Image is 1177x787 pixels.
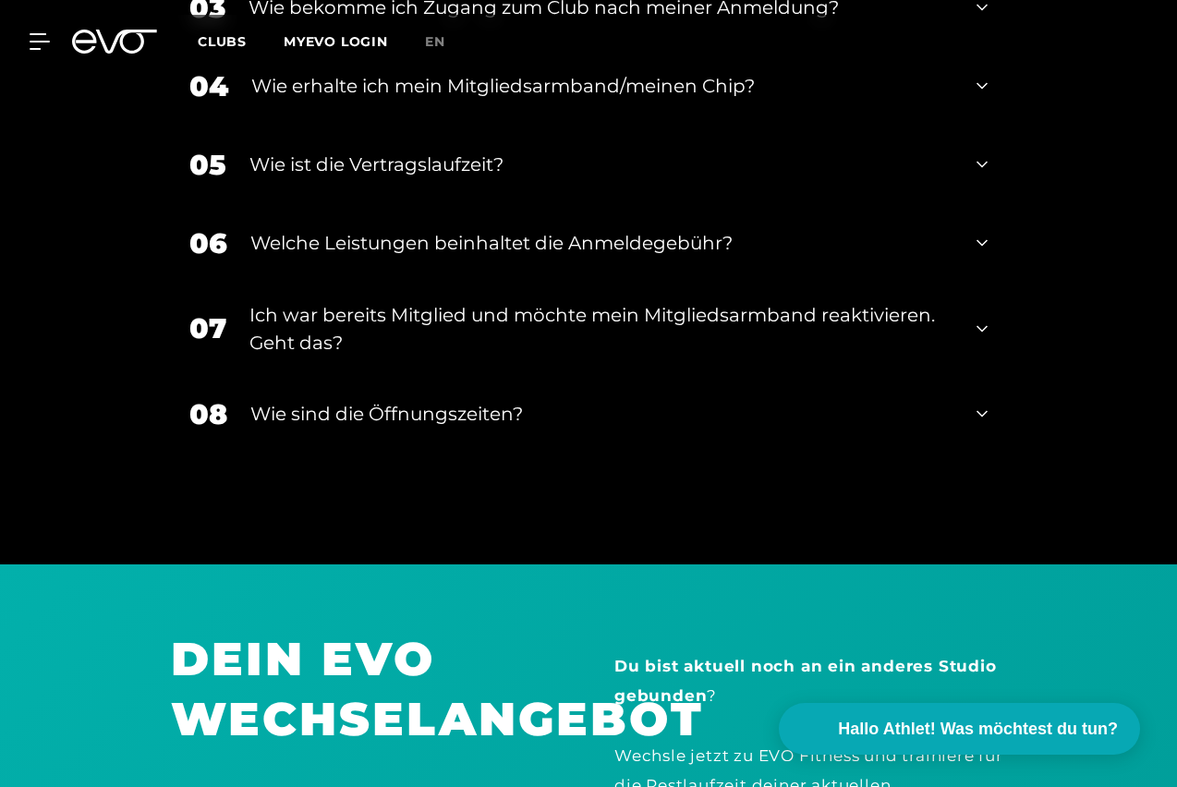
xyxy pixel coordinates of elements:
div: Welche Leistungen beinhaltet die Anmeldegebühr? [250,229,953,257]
div: Wie erhalte ich mein Mitgliedsarmband/meinen Chip? [251,72,953,100]
div: 04 [189,66,228,107]
div: 06 [189,223,227,264]
div: Wie ist die Vertragslaufzeit? [249,151,953,178]
button: Hallo Athlet! Was möchtest du tun? [779,703,1140,755]
a: en [425,31,467,53]
div: 08 [189,393,227,435]
a: Clubs [198,32,284,50]
strong: Du bist aktuell noch an ein anderes Studio gebunden [614,657,997,705]
span: Hallo Athlet! Was möchtest du tun? [838,717,1118,742]
div: Ich war bereits Mitglied und möchte mein Mitgliedsarmband reaktivieren. Geht das? [249,301,953,357]
a: MYEVO LOGIN [284,33,388,50]
div: Wie sind die Öffnungszeiten? [250,400,953,428]
h1: DEIN EVO WECHSELANGEBOT [171,629,563,749]
span: en [425,33,445,50]
div: 07 [189,308,226,349]
span: Clubs [198,33,247,50]
div: 05 [189,144,226,186]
